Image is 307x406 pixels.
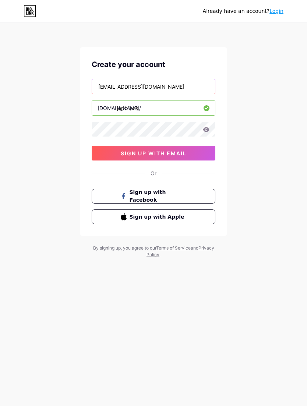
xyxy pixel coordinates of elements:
input: username [92,100,215,115]
span: Sign up with Facebook [130,188,187,204]
div: [DOMAIN_NAME]/ [98,104,141,112]
div: Already have an account? [203,7,283,15]
span: Sign up with Apple [130,213,187,221]
a: Login [269,8,283,14]
button: sign up with email [92,146,215,160]
button: Sign up with Facebook [92,189,215,204]
span: sign up with email [121,150,187,156]
div: By signing up, you agree to our and . [91,245,216,258]
div: Or [151,169,156,177]
div: Create your account [92,59,215,70]
button: Sign up with Apple [92,209,215,224]
input: Email [92,79,215,94]
a: Terms of Service [156,245,191,251]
